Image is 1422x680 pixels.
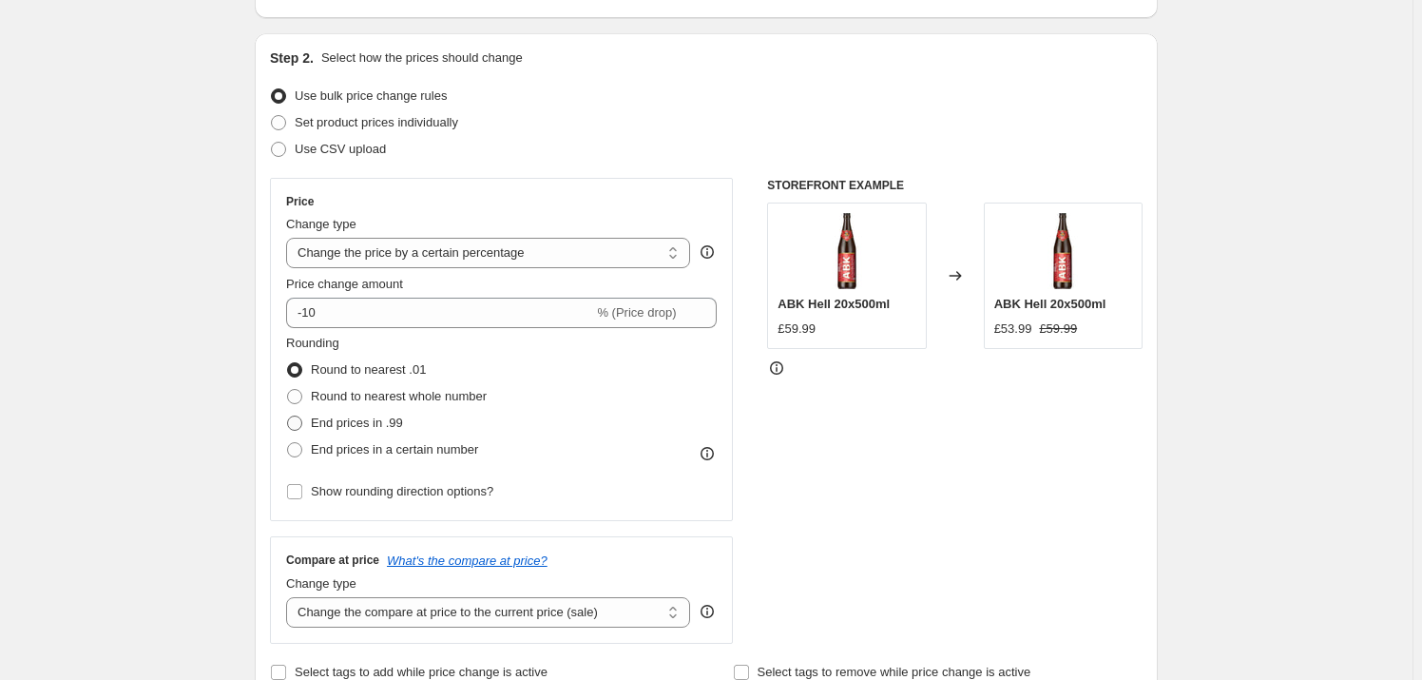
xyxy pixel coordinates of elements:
span: Round to nearest whole number [311,389,487,403]
h3: Price [286,194,314,209]
div: £53.99 [994,320,1032,339]
span: Show rounding direction options? [311,484,493,498]
span: Set product prices individually [295,115,458,129]
h6: STOREFRONT EXAMPLE [767,178,1143,193]
span: Change type [286,576,356,591]
span: Price change amount [286,277,403,291]
img: beer-abk-hell-20x500ml-36350500438254_80x.jpg [809,213,885,289]
span: End prices in .99 [311,416,403,430]
span: % (Price drop) [597,305,676,320]
div: help [698,602,717,621]
div: £59.99 [778,320,816,339]
span: ABK Hell 20x500ml [994,297,1106,311]
span: Use CSV upload [295,142,386,156]
div: help [698,243,717,262]
span: Use bulk price change rules [295,88,447,103]
strike: £59.99 [1039,320,1077,339]
img: beer-abk-hell-20x500ml-36350500438254_80x.jpg [1025,213,1101,289]
span: Change type [286,217,356,231]
span: ABK Hell 20x500ml [778,297,890,311]
span: Rounding [286,336,339,350]
h3: Compare at price [286,553,379,568]
input: -15 [286,298,593,328]
span: Round to nearest .01 [311,362,426,377]
span: Select tags to remove while price change is active [758,665,1031,679]
h2: Step 2. [270,49,314,68]
button: What's the compare at price? [387,554,548,568]
span: Select tags to add while price change is active [295,665,548,679]
p: Select how the prices should change [321,49,523,68]
span: End prices in a certain number [311,442,478,457]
